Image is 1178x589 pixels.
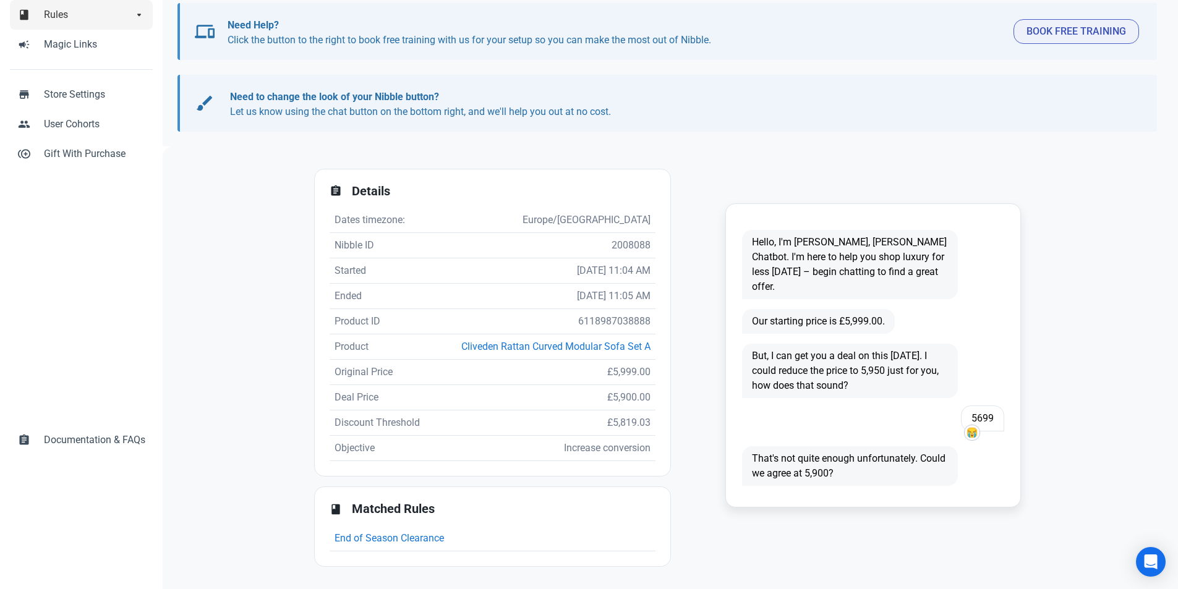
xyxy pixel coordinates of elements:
td: £5,999.00 [435,360,655,385]
td: Ended [330,284,435,309]
span: book [330,503,342,515]
td: Product ID [330,309,435,334]
span: campaign [18,37,30,49]
span: Documentation & FAQs [44,433,145,447]
span: 5699 [961,405,1004,431]
a: peopleUser Cohorts [10,109,153,139]
a: campaignMagic Links [10,30,153,59]
p: Let us know using the chat button on the bottom right, and we'll help you out at no cost. [230,90,1127,119]
td: Product [330,334,435,360]
span: Store Settings [44,87,145,102]
td: Increase conversion [435,436,655,461]
span: That's not quite enough unfortunately. Could we agree at 5,900? [742,446,958,486]
span: £5,819.03 [607,417,651,428]
span: Gift With Purchase [44,146,145,161]
td: Nibble ID [330,233,435,258]
a: storeStore Settings [10,80,153,109]
td: Objective [330,436,435,461]
span: assignment [18,433,30,445]
a: Cliveden Rattan Curved Modular Sofa Set A [461,341,651,352]
td: Deal Price [330,385,435,410]
td: 6118987038888 [435,309,655,334]
td: [DATE] 11:04 AM [435,258,655,284]
td: Europe/[GEOGRAPHIC_DATA] [435,208,655,233]
span: Magic Links [44,37,145,52]
span: User Cohorts [44,117,145,132]
b: Need to change the look of your Nibble button? [230,91,439,103]
button: Book Free Training [1014,19,1139,44]
p: Click the button to the right to book free training with us for your setup so you can make the mo... [228,18,1004,48]
span: Hello, I'm [PERSON_NAME], [PERSON_NAME] Chatbot. I'm here to help you shop luxury for less [DATE]... [742,230,958,299]
a: End of Season Clearance [335,532,444,544]
span: people [18,117,30,129]
span: £5,900.00 [607,391,651,403]
h2: Matched Rules [352,502,655,516]
a: assignmentDocumentation & FAQs [10,425,153,455]
div: Open Intercom Messenger [1136,547,1166,577]
h2: Details [352,184,655,198]
span: brush [195,93,215,113]
td: [DATE] 11:05 AM [435,284,655,309]
td: Original Price [330,360,435,385]
span: assignment [330,185,342,197]
span: Our starting price is £5,999.00. [742,309,895,334]
span: store [18,87,30,100]
b: Need Help? [228,19,279,31]
span: Book Free Training [1026,24,1126,39]
span: control_point_duplicate [18,146,30,159]
td: Discount Threshold [330,410,435,436]
span: book [18,7,30,20]
td: Started [330,258,435,284]
span: Rules [44,7,133,22]
span: devices [195,22,215,41]
td: 2008088 [435,233,655,258]
td: Dates timezone: [330,208,435,233]
a: control_point_duplicateGift With Purchase [10,139,153,169]
span: arrow_drop_down [133,7,145,20]
span: But, I can get you a deal on this [DATE]. I could reduce the price to 5,950 just for you, how doe... [742,344,958,398]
